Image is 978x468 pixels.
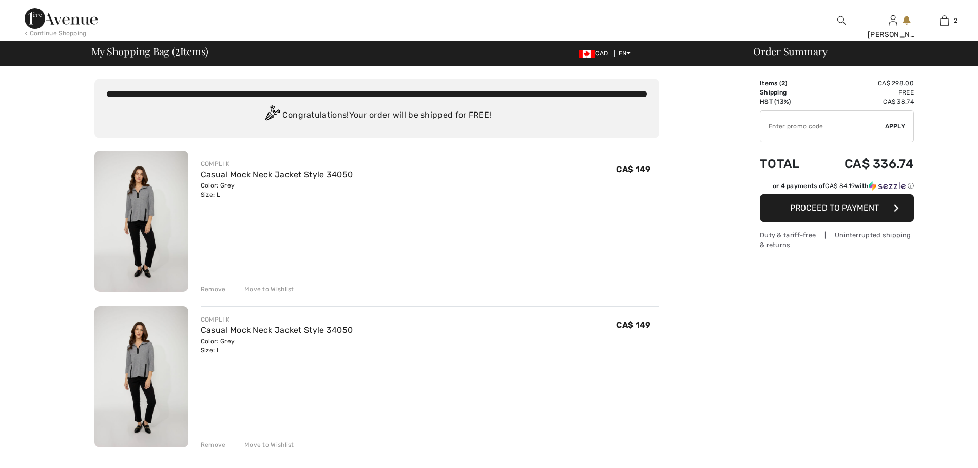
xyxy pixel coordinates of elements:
img: Canadian Dollar [579,50,595,58]
div: Color: Grey Size: L [201,181,353,199]
td: Free [816,88,914,97]
td: Shipping [760,88,816,97]
div: or 4 payments ofCA$ 84.19withSezzle Click to learn more about Sezzle [760,181,914,194]
div: Remove [201,440,226,450]
img: Casual Mock Neck Jacket Style 34050 [94,306,188,447]
div: Congratulations! Your order will be shipped for FREE! [107,105,647,126]
div: Duty & tariff-free | Uninterrupted shipping & returns [760,230,914,250]
div: Move to Wishlist [236,285,294,294]
img: My Bag [940,14,949,27]
td: Items ( ) [760,79,816,88]
span: EN [619,50,631,57]
a: Casual Mock Neck Jacket Style 34050 [201,170,353,179]
span: CA$ 84.19 [825,182,855,190]
span: Proceed to Payment [790,203,879,213]
span: 2 [781,80,785,87]
td: CA$ 38.74 [816,97,914,106]
span: 2 [175,44,180,57]
span: 2 [954,16,957,25]
img: Sezzle [869,181,906,191]
div: Remove [201,285,226,294]
div: Color: Grey Size: L [201,336,353,355]
button: Proceed to Payment [760,194,914,222]
a: Casual Mock Neck Jacket Style 34050 [201,325,353,335]
td: HST (13%) [760,97,816,106]
img: My Info [889,14,897,27]
span: CA$ 149 [616,164,650,174]
div: Order Summary [741,46,972,57]
div: COMPLI K [201,159,353,169]
img: 1ère Avenue [25,8,98,29]
img: Casual Mock Neck Jacket Style 34050 [94,151,188,292]
img: Congratulation2.svg [262,105,282,126]
img: search the website [837,14,846,27]
div: < Continue Shopping [25,29,87,38]
td: CA$ 336.74 [816,146,914,181]
td: Total [760,146,816,181]
div: [PERSON_NAME] [868,29,918,40]
a: 2 [919,14,969,27]
input: Promo code [760,111,885,142]
span: Apply [885,122,906,131]
a: Sign In [889,15,897,25]
div: Move to Wishlist [236,440,294,450]
span: My Shopping Bag ( Items) [91,46,209,57]
td: CA$ 298.00 [816,79,914,88]
div: COMPLI K [201,315,353,324]
span: CA$ 149 [616,320,650,330]
span: CAD [579,50,612,57]
div: or 4 payments of with [773,181,914,191]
